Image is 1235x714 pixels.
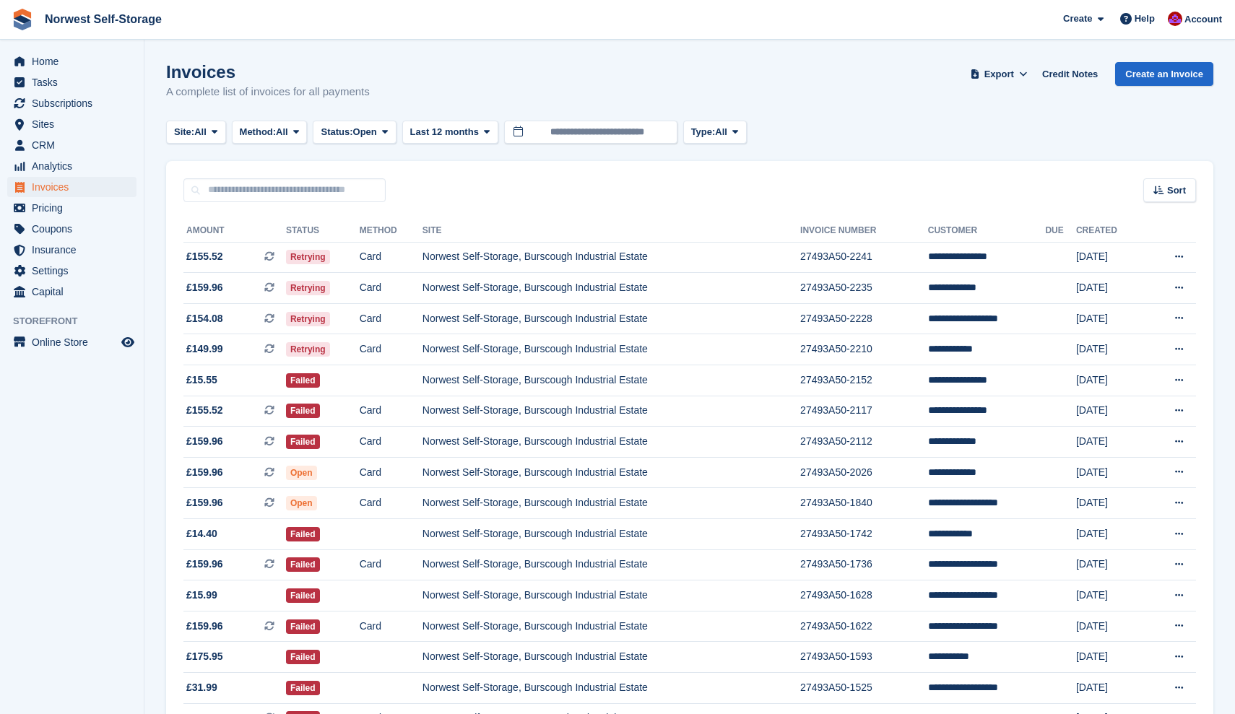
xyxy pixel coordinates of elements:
[800,303,928,334] td: 27493A50-2228
[32,219,118,239] span: Coupons
[1076,673,1145,704] td: [DATE]
[422,303,800,334] td: Norwest Self-Storage, Burscough Industrial Estate
[32,93,118,113] span: Subscriptions
[353,125,377,139] span: Open
[1076,427,1145,458] td: [DATE]
[1167,183,1186,198] span: Sort
[186,649,223,664] span: £175.95
[1063,12,1092,26] span: Create
[1076,642,1145,673] td: [DATE]
[286,219,360,243] th: Status
[32,156,118,176] span: Analytics
[286,496,317,510] span: Open
[186,373,217,388] span: £15.55
[286,557,320,572] span: Failed
[186,311,223,326] span: £154.08
[7,219,136,239] a: menu
[286,281,330,295] span: Retrying
[800,580,928,611] td: 27493A50-1628
[166,121,226,144] button: Site: All
[1076,549,1145,580] td: [DATE]
[1076,334,1145,365] td: [DATE]
[1076,219,1145,243] th: Created
[39,7,168,31] a: Norwest Self-Storage
[984,67,1014,82] span: Export
[286,404,320,418] span: Failed
[422,642,800,673] td: Norwest Self-Storage, Burscough Industrial Estate
[1076,611,1145,642] td: [DATE]
[7,135,136,155] a: menu
[286,342,330,357] span: Retrying
[174,125,194,139] span: Site:
[7,282,136,302] a: menu
[360,457,422,488] td: Card
[800,219,928,243] th: Invoice Number
[7,240,136,260] a: menu
[1168,12,1182,26] img: Daniel Grensinger
[800,673,928,704] td: 27493A50-1525
[1076,488,1145,519] td: [DATE]
[7,332,136,352] a: menu
[360,242,422,273] td: Card
[321,125,352,139] span: Status:
[7,51,136,71] a: menu
[7,114,136,134] a: menu
[186,526,217,541] span: £14.40
[32,51,118,71] span: Home
[186,434,223,449] span: £159.96
[32,240,118,260] span: Insurance
[422,488,800,519] td: Norwest Self-Storage, Burscough Industrial Estate
[422,334,800,365] td: Norwest Self-Storage, Burscough Industrial Estate
[7,156,136,176] a: menu
[928,219,1046,243] th: Customer
[286,435,320,449] span: Failed
[360,488,422,519] td: Card
[422,519,800,550] td: Norwest Self-Storage, Burscough Industrial Estate
[186,280,223,295] span: £159.96
[119,334,136,351] a: Preview store
[186,249,223,264] span: £155.52
[1135,12,1155,26] span: Help
[360,396,422,427] td: Card
[186,403,223,418] span: £155.52
[183,219,286,243] th: Amount
[422,549,800,580] td: Norwest Self-Storage, Burscough Industrial Estate
[286,681,320,695] span: Failed
[410,125,479,139] span: Last 12 months
[360,303,422,334] td: Card
[286,250,330,264] span: Retrying
[7,93,136,113] a: menu
[800,334,928,365] td: 27493A50-2210
[1036,62,1104,86] a: Credit Notes
[800,611,928,642] td: 27493A50-1622
[13,314,144,328] span: Storefront
[1184,12,1222,27] span: Account
[1076,365,1145,396] td: [DATE]
[186,495,223,510] span: £159.96
[800,549,928,580] td: 27493A50-1736
[32,72,118,92] span: Tasks
[1076,396,1145,427] td: [DATE]
[232,121,308,144] button: Method: All
[186,680,217,695] span: £31.99
[286,466,317,480] span: Open
[7,72,136,92] a: menu
[402,121,498,144] button: Last 12 months
[186,619,223,634] span: £159.96
[32,282,118,302] span: Capital
[286,373,320,388] span: Failed
[1115,62,1213,86] a: Create an Invoice
[7,198,136,218] a: menu
[1076,303,1145,334] td: [DATE]
[240,125,277,139] span: Method:
[422,457,800,488] td: Norwest Self-Storage, Burscough Industrial Estate
[683,121,747,144] button: Type: All
[800,457,928,488] td: 27493A50-2026
[186,588,217,603] span: £15.99
[1076,242,1145,273] td: [DATE]
[360,549,422,580] td: Card
[422,219,800,243] th: Site
[422,273,800,304] td: Norwest Self-Storage, Burscough Industrial Estate
[194,125,207,139] span: All
[800,242,928,273] td: 27493A50-2241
